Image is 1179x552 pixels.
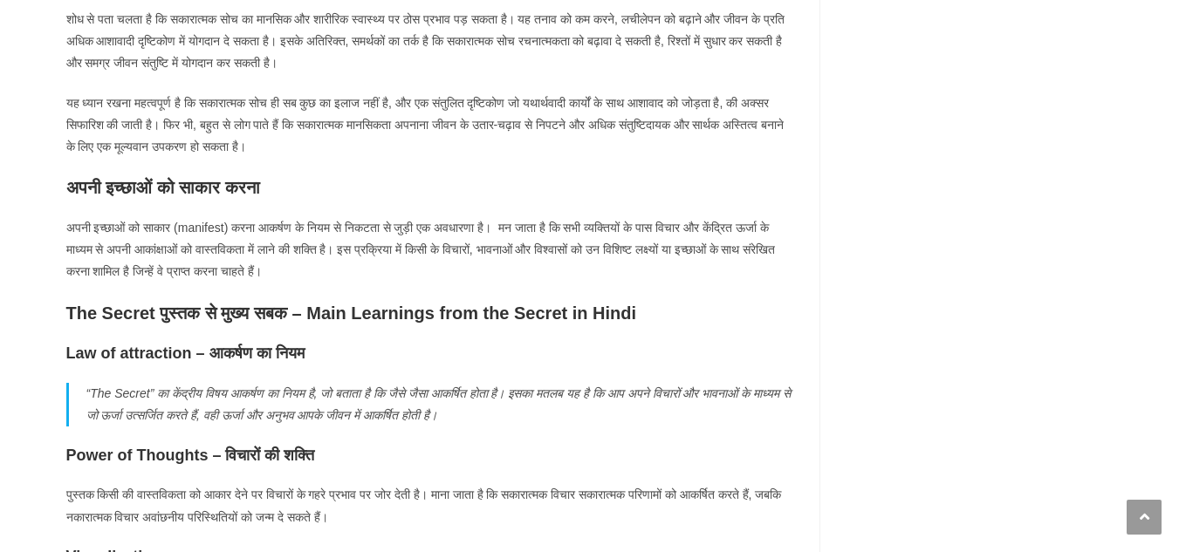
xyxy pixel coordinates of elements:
p: “The Secret” का केंद्रीय विषय आकर्षण का नियम है, जो बताता है कि जैसे जैसा आकर्षित होता है। इसका म... [86,383,793,426]
p: पुस्तक किसी की वास्तविकता को आकार देने पर विचारों के गहरे प्रभाव पर जोर देती है। माना जाता है कि ... [66,484,793,528]
strong: Law of attraction – आकर्षण का नियम [66,344,305,362]
h3: Power of Thoughts – विचारों की शक्ति [66,445,793,467]
strong: The Secret पुस्तक से मुख्य सबक – Main Learnings from the Secret in Hindi [66,303,637,323]
a: Scroll to the top of the page [1127,500,1162,535]
p: यह ध्यान रखना महत्वपूर्ण है कि सकारात्मक सोच ही सब कुछ का इलाज नहीं है, और एक संतुलित दृष्टिकोण ज... [66,92,793,159]
strong: अपनी इच्छाओं को साकार करना [66,178,260,197]
p: शोध से पता चलता है कि सकारात्मक सोच का मानसिक और शारीरिक स्वास्थ्य पर ठोस प्रभाव पड़ सकता है। यह ... [66,9,793,75]
p: अपनी इच्छाओं को साकार (manifest) करना आकर्षण के नियम से निकटता से जुड़ी एक अवधारणा है। मन जाता है... [66,217,793,283]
